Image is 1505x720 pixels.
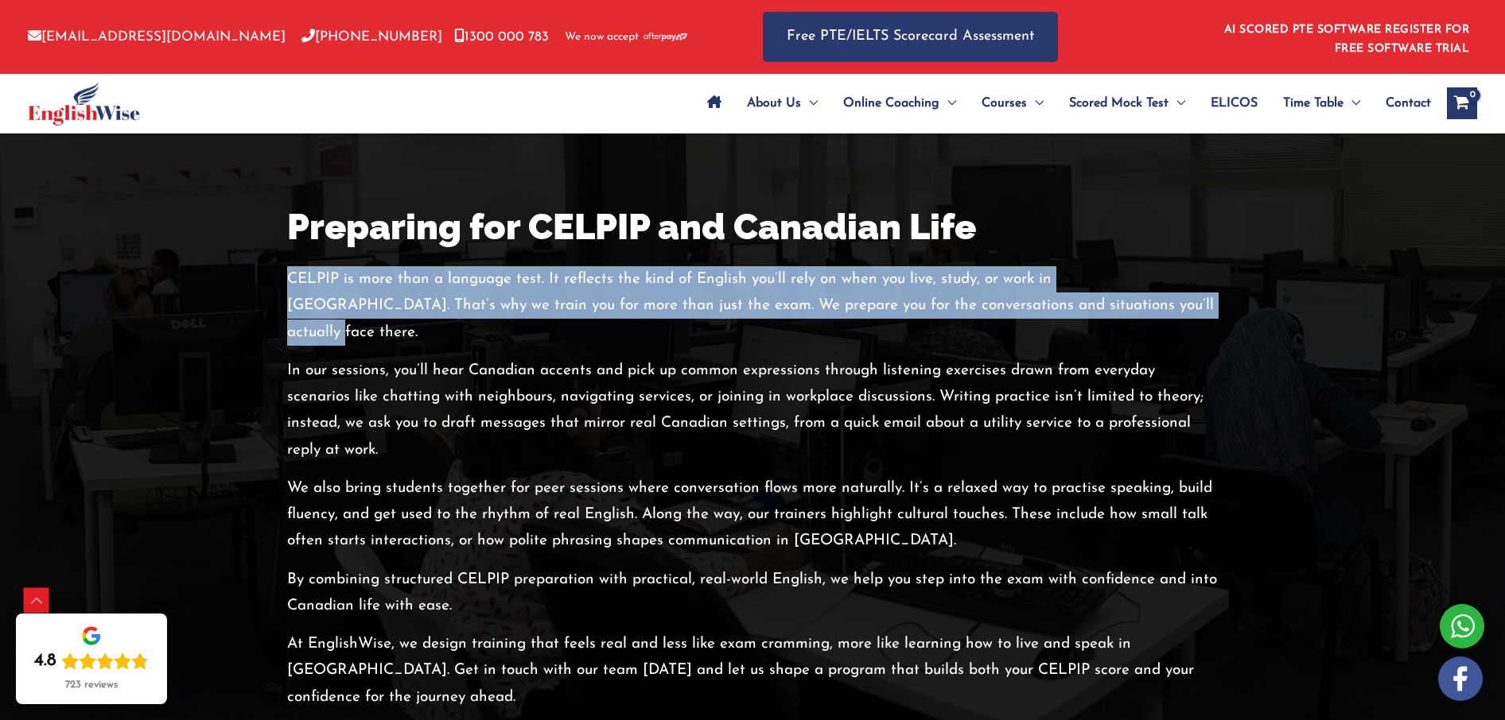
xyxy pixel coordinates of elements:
[565,29,639,45] span: We now accept
[34,650,149,672] div: Rating: 4.8 out of 5
[1198,75,1270,131] a: ELICOS
[1438,656,1483,701] img: white-facebook.png
[843,75,939,131] span: Online Coaching
[287,567,1218,620] p: By combining structured CELPIP preparation with practical, real-world English, we help you step i...
[454,30,549,44] a: 1300 000 783
[644,33,687,41] img: Afterpay-Logo
[28,30,286,44] a: [EMAIL_ADDRESS][DOMAIN_NAME]
[747,75,801,131] span: About Us
[694,75,1431,131] nav: Site Navigation: Main Menu
[1373,75,1431,131] a: Contact
[287,204,1218,251] h2: Preparing for CELPIP and Canadian Life
[287,358,1218,463] p: In our sessions, you’ll hear Canadian accents and pick up common expressions through listening ex...
[28,82,140,126] img: cropped-ew-logo
[1344,75,1360,131] span: Menu Toggle
[969,75,1056,131] a: CoursesMenu Toggle
[1224,24,1470,55] a: AI SCORED PTE SOFTWARE REGISTER FOR FREE SOFTWARE TRIAL
[939,75,956,131] span: Menu Toggle
[1027,75,1044,131] span: Menu Toggle
[1215,11,1477,63] aside: Header Widget 1
[982,75,1027,131] span: Courses
[1283,75,1344,131] span: Time Table
[830,75,969,131] a: Online CoachingMenu Toggle
[1447,87,1477,119] a: View Shopping Cart, empty
[1270,75,1373,131] a: Time TableMenu Toggle
[34,650,56,672] div: 4.8
[1211,75,1258,131] span: ELICOS
[65,679,118,691] div: 723 reviews
[287,631,1218,710] p: At EnglishWise, we design training that feels real and less like exam cramming, more like learnin...
[1386,75,1431,131] span: Contact
[301,30,442,44] a: [PHONE_NUMBER]
[1069,75,1169,131] span: Scored Mock Test
[1056,75,1198,131] a: Scored Mock TestMenu Toggle
[801,75,818,131] span: Menu Toggle
[287,475,1218,555] p: We also bring students together for peer sessions where conversation flows more naturally. It’s a...
[734,75,830,131] a: About UsMenu Toggle
[763,12,1058,62] a: Free PTE/IELTS Scorecard Assessment
[287,266,1218,346] p: CELPIP is more than a language test. It reflects the kind of English you’ll rely on when you live...
[1169,75,1185,131] span: Menu Toggle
